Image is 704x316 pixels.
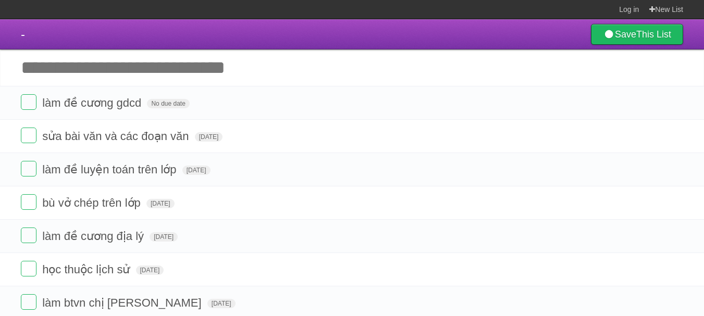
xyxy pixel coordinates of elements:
label: Done [21,194,36,210]
span: No due date [147,99,189,108]
span: bù vở chép trên lớp [42,196,143,209]
a: SaveThis List [591,24,683,45]
span: - [21,27,25,41]
span: [DATE] [136,266,164,275]
b: This List [636,29,671,40]
span: [DATE] [182,166,211,175]
label: Done [21,261,36,276]
label: Done [21,294,36,310]
span: học thuộc lịch sử [42,263,132,276]
label: Done [21,94,36,110]
span: làm đề cương địa lý [42,230,146,243]
span: [DATE] [150,232,178,242]
label: Done [21,161,36,176]
span: làm đề luyện toán trên lớp [42,163,179,176]
span: [DATE] [207,299,236,308]
span: [DATE] [146,199,175,208]
span: sửa bài văn và các đoạn văn [42,130,191,143]
span: làm đề cương gdcd [42,96,144,109]
span: [DATE] [195,132,223,142]
span: làm btvn chị [PERSON_NAME] [42,296,204,309]
label: Done [21,128,36,143]
label: Done [21,227,36,243]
